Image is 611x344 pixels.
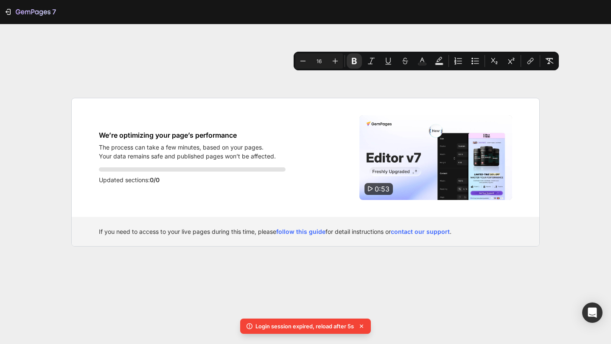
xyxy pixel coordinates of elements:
span: 0:53 [375,185,390,193]
p: Login session expired, reload after 5s [255,322,354,330]
span: 0/0 [150,176,160,183]
p: The process can take a few minutes, based on your pages. [99,143,276,152]
p: Updated sections: [99,175,286,185]
p: Your data remains safe and published pages won’t be affected. [99,152,276,161]
img: Video thumbnail [359,115,512,200]
h1: We’re optimizing your page’s performance [99,130,276,140]
a: contact our support [391,228,450,235]
div: Editor contextual toolbar [294,52,559,70]
div: If you need to access to your live pages during this time, please for detail instructions or . [99,227,512,236]
a: follow this guide [276,228,325,235]
div: Open Intercom Messenger [582,302,603,323]
p: 7 [52,7,56,17]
